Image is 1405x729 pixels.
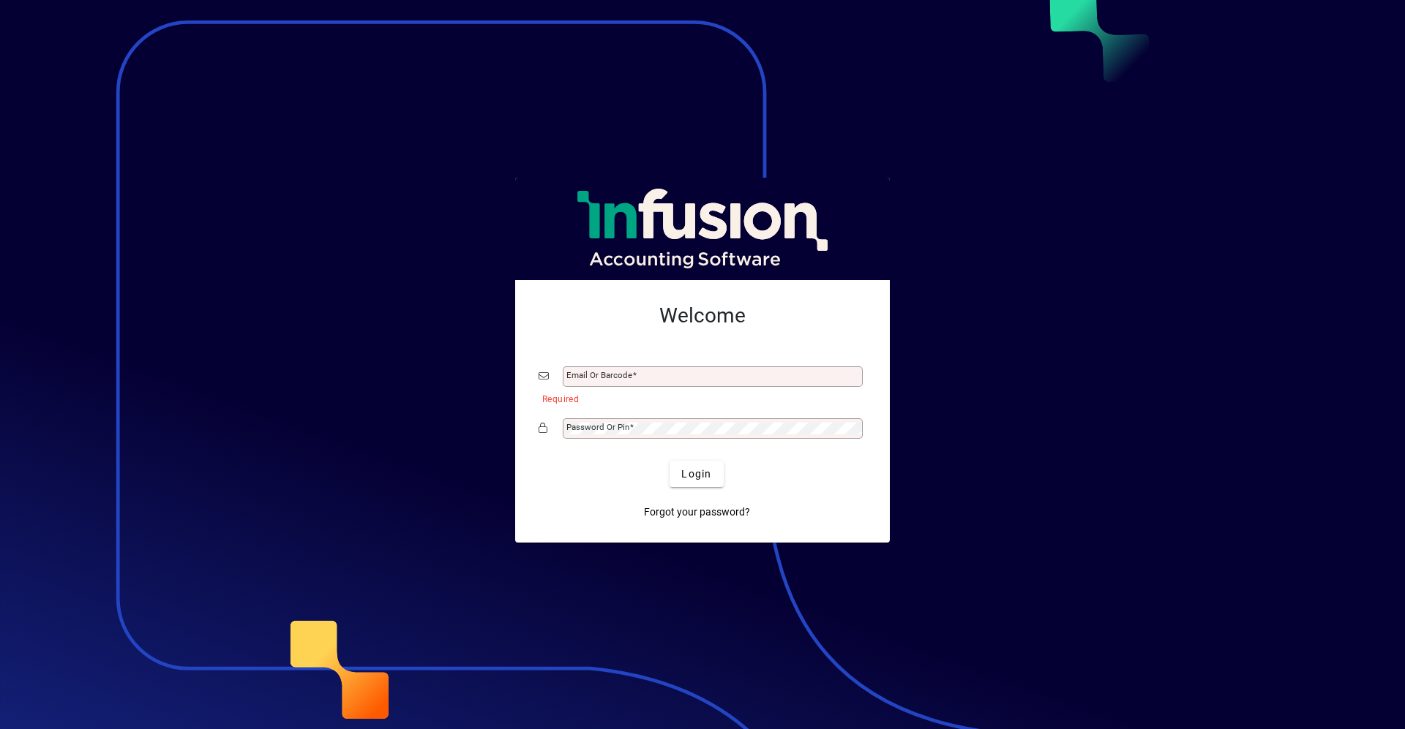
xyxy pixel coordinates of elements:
[638,499,756,525] a: Forgot your password?
[644,505,750,520] span: Forgot your password?
[539,303,866,328] h2: Welcome
[670,461,723,487] button: Login
[681,467,711,482] span: Login
[566,370,632,380] mat-label: Email or Barcode
[542,390,855,406] mat-error: Required
[566,422,629,432] mat-label: Password or Pin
